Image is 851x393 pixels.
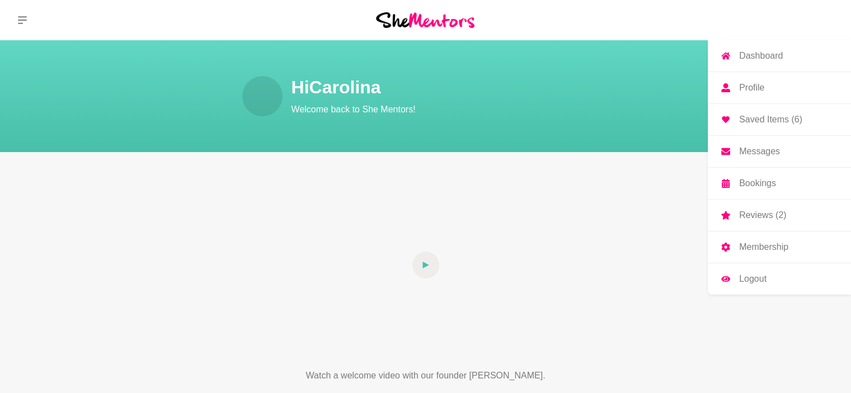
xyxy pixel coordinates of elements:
img: She Mentors Logo [376,12,474,27]
img: Carolina Latumaliemna [811,7,838,34]
p: Saved Items (6) [739,115,802,124]
p: Reviews (2) [739,211,786,220]
img: Carolina Latumaliemna [242,76,283,116]
p: Messages [739,147,780,156]
a: Messages [708,136,851,167]
p: Profile [739,83,764,92]
a: Bookings [708,168,851,199]
p: Dashboard [739,51,783,60]
a: Reviews (2) [708,200,851,231]
p: Membership [739,243,788,252]
a: Carolina LatumaliemnaDashboardProfileSaved Items (6)MessagesBookingsReviews (2)MembershipLogout [811,7,838,34]
p: Logout [739,274,767,283]
a: Profile [708,72,851,103]
a: Saved Items (6) [708,104,851,135]
p: Welcome back to She Mentors! [291,103,694,116]
h1: Hi Carolina [291,76,694,98]
p: Bookings [739,179,776,188]
p: Watch a welcome video with our founder [PERSON_NAME]. [265,369,587,382]
a: Dashboard [708,40,851,72]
